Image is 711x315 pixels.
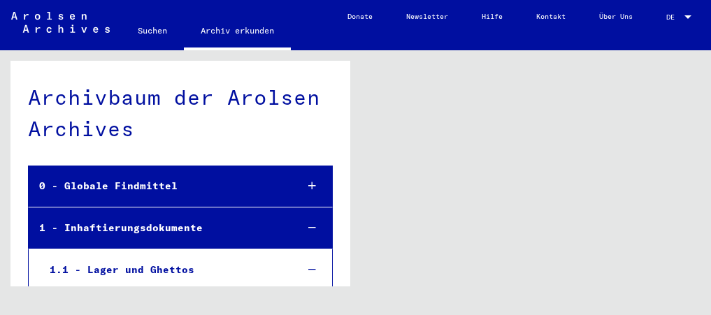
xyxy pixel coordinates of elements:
[28,82,333,145] div: Archivbaum der Arolsen Archives
[29,173,285,200] div: 0 - Globale Findmittel
[121,14,184,47] a: Suchen
[184,14,291,50] a: Archiv erkunden
[666,13,682,21] span: DE
[39,256,285,284] div: 1.1 - Lager und Ghettos
[11,12,110,33] img: Arolsen_neg.svg
[29,214,285,242] div: 1 - Inhaftierungsdokumente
